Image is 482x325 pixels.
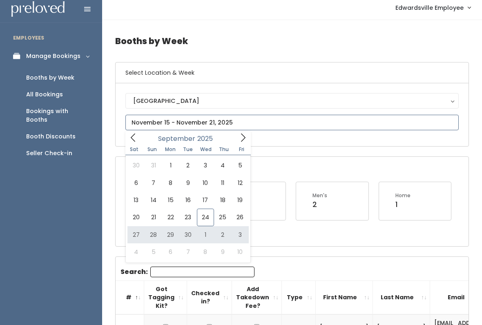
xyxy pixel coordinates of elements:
[195,134,220,144] input: Year
[179,147,197,152] span: Tue
[162,226,179,243] span: September 29, 2025
[145,226,162,243] span: September 28, 2025
[26,149,72,158] div: Seller Check-in
[150,267,254,277] input: Search:
[187,280,232,314] th: Checked in?: activate to sort column ascending
[231,226,248,243] span: October 3, 2025
[395,3,464,12] span: Edwardsville Employee
[127,174,145,191] span: September 6, 2025
[144,280,187,314] th: Got Tagging Kit?: activate to sort column ascending
[179,174,196,191] span: September 9, 2025
[197,174,214,191] span: September 10, 2025
[197,157,214,174] span: September 3, 2025
[127,191,145,209] span: September 13, 2025
[395,199,411,210] div: 1
[231,174,248,191] span: September 12, 2025
[125,115,459,130] input: November 15 - November 21, 2025
[214,243,231,260] span: October 9, 2025
[179,209,196,226] span: September 23, 2025
[162,174,179,191] span: September 8, 2025
[133,96,451,105] div: [GEOGRAPHIC_DATA]
[179,243,196,260] span: October 7, 2025
[231,191,248,209] span: September 19, 2025
[125,147,143,152] span: Sat
[11,1,65,17] img: preloved logo
[197,226,214,243] span: October 1, 2025
[179,157,196,174] span: September 2, 2025
[120,267,254,277] label: Search:
[145,157,162,174] span: August 31, 2025
[214,191,231,209] span: September 18, 2025
[145,243,162,260] span: October 5, 2025
[127,226,145,243] span: September 27, 2025
[179,191,196,209] span: September 16, 2025
[145,174,162,191] span: September 7, 2025
[231,243,248,260] span: October 10, 2025
[282,280,316,314] th: Type: activate to sort column ascending
[395,192,411,199] div: Home
[162,191,179,209] span: September 15, 2025
[145,209,162,226] span: September 21, 2025
[127,157,145,174] span: August 30, 2025
[26,90,63,99] div: All Bookings
[115,30,469,52] h4: Booths by Week
[233,147,251,152] span: Fri
[232,280,282,314] th: Add Takedown Fee?: activate to sort column ascending
[312,192,327,199] div: Men's
[197,243,214,260] span: October 8, 2025
[214,174,231,191] span: September 11, 2025
[214,157,231,174] span: September 4, 2025
[231,157,248,174] span: September 5, 2025
[143,147,161,152] span: Sun
[197,191,214,209] span: September 17, 2025
[215,147,233,152] span: Thu
[125,93,459,109] button: [GEOGRAPHIC_DATA]
[161,147,179,152] span: Mon
[158,136,195,142] span: September
[179,226,196,243] span: September 30, 2025
[197,147,215,152] span: Wed
[26,73,74,82] div: Booths by Week
[316,280,373,314] th: First Name: activate to sort column ascending
[312,199,327,210] div: 2
[162,209,179,226] span: September 22, 2025
[26,107,89,124] div: Bookings with Booths
[127,209,145,226] span: September 20, 2025
[162,243,179,260] span: October 6, 2025
[162,157,179,174] span: September 1, 2025
[116,280,144,314] th: #: activate to sort column descending
[26,132,76,141] div: Booth Discounts
[26,52,80,60] div: Manage Bookings
[116,62,469,83] h6: Select Location & Week
[373,280,430,314] th: Last Name: activate to sort column ascending
[145,191,162,209] span: September 14, 2025
[127,243,145,260] span: October 4, 2025
[214,209,231,226] span: September 25, 2025
[214,226,231,243] span: October 2, 2025
[197,209,214,226] span: September 24, 2025
[231,209,248,226] span: September 26, 2025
